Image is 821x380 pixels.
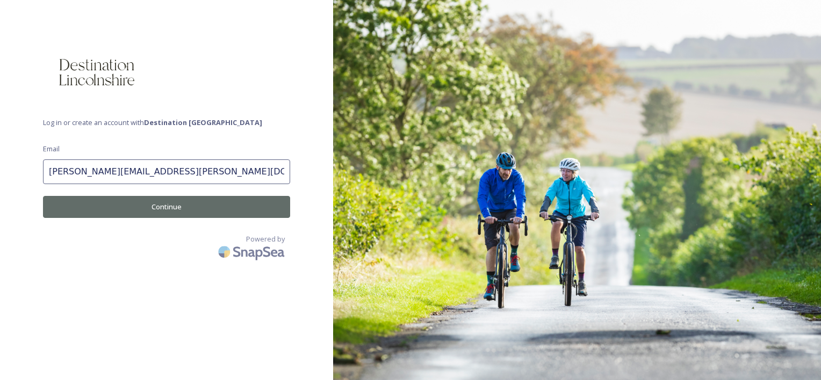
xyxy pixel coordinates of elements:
[215,239,290,265] img: SnapSea Logo
[43,159,290,184] input: john.doe@snapsea.io
[144,118,262,127] strong: Destination [GEOGRAPHIC_DATA]
[43,196,290,218] button: Continue
[43,43,150,101] img: DESTINATION-LINCOLNSHIRE-%EF%BF%BD-Charcoal_RGB_MASTER-LOGO.webp
[246,234,285,244] span: Powered by
[43,144,60,154] span: Email
[43,118,290,128] span: Log in or create an account with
